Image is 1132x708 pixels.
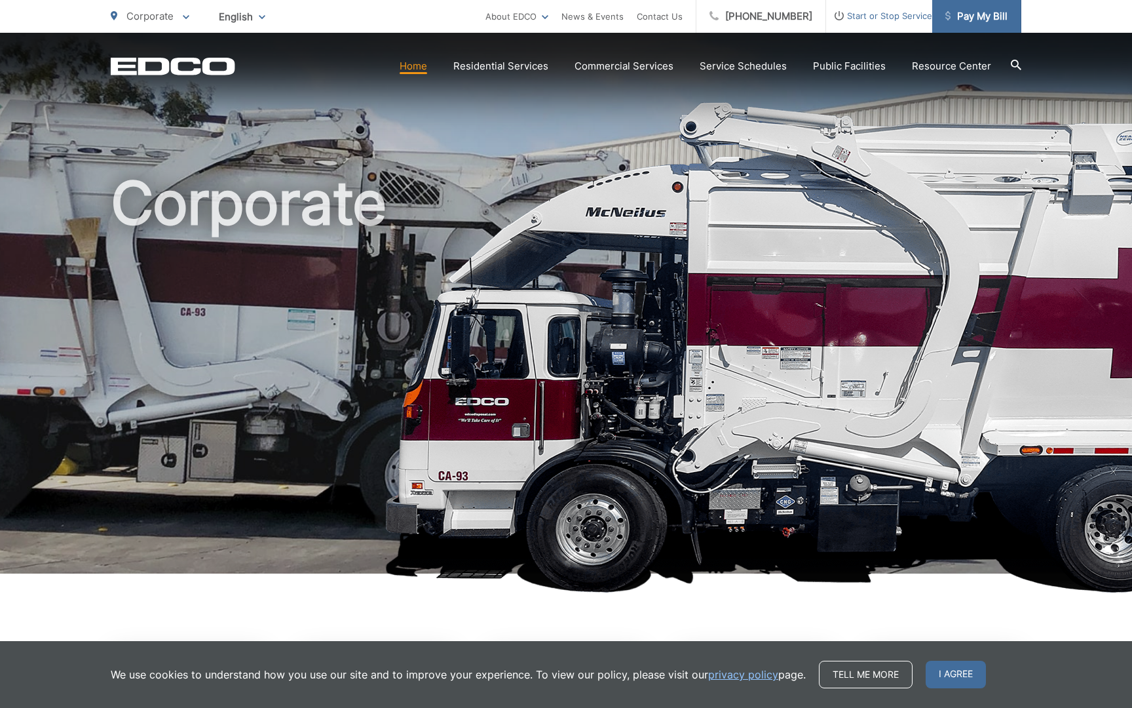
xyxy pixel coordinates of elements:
p: We use cookies to understand how you use our site and to improve your experience. To view our pol... [111,667,806,682]
a: News & Events [561,9,624,24]
span: Corporate [126,10,174,22]
span: English [209,5,275,28]
a: Resource Center [912,58,991,74]
span: I agree [926,661,986,688]
a: EDCD logo. Return to the homepage. [111,57,235,75]
a: Commercial Services [575,58,673,74]
a: Public Facilities [813,58,886,74]
a: Residential Services [453,58,548,74]
span: Pay My Bill [945,9,1008,24]
a: Contact Us [637,9,683,24]
a: Service Schedules [700,58,787,74]
a: privacy policy [708,667,778,682]
a: Home [400,58,427,74]
h1: Corporate [111,170,1021,585]
a: About EDCO [485,9,548,24]
a: Tell me more [819,661,913,688]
